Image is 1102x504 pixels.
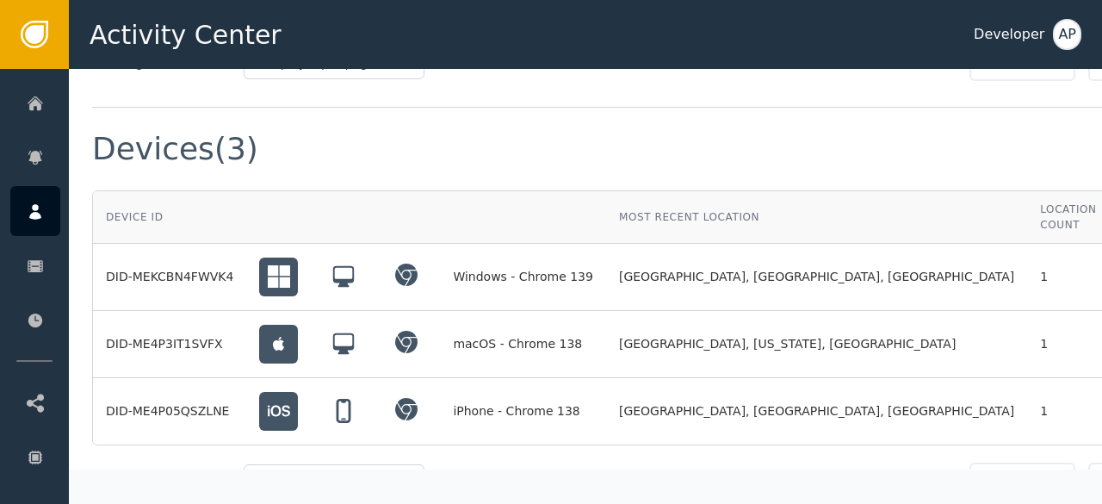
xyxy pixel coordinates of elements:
[90,16,282,54] span: Activity Center
[453,268,593,286] div: Windows - Chrome 139
[106,268,233,286] div: DID-MEKCBN4FWVK4
[619,268,1014,286] span: [GEOGRAPHIC_DATA], [GEOGRAPHIC_DATA], [GEOGRAPHIC_DATA]
[619,335,956,353] span: [GEOGRAPHIC_DATA], [US_STATE], [GEOGRAPHIC_DATA]
[453,335,593,353] div: macOS - Chrome 138
[106,402,233,420] div: DID-ME4P05QSZLNE
[974,24,1044,45] div: Developer
[1040,402,1096,420] div: 1
[244,464,424,496] button: Display 5 per page
[93,191,246,244] th: Device ID
[1040,335,1096,353] div: 1
[1040,268,1096,286] div: 1
[606,191,1027,244] th: Most Recent Location
[106,335,233,353] div: DID-ME4P3IT1SVFX
[453,402,593,420] div: iPhone - Chrome 138
[1053,19,1081,50] button: AP
[619,402,1014,420] span: [GEOGRAPHIC_DATA], [GEOGRAPHIC_DATA], [GEOGRAPHIC_DATA]
[92,134,258,165] div: Devices (3)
